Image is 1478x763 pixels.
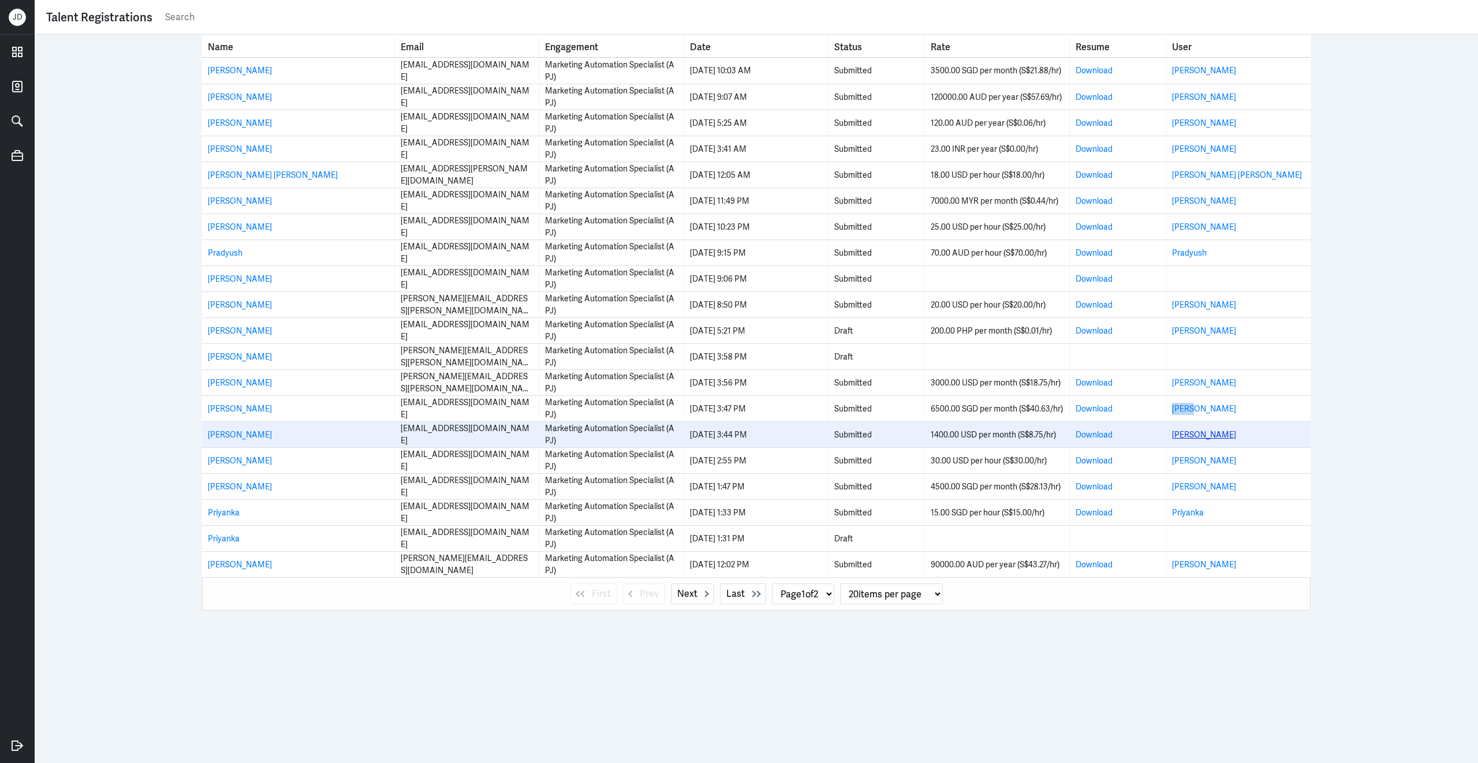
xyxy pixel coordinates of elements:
a: Download [1076,377,1113,388]
td: Resume [1070,58,1166,84]
a: [PERSON_NAME] [PERSON_NAME] [1172,170,1302,180]
td: Rate [925,474,1069,499]
td: Resume [1070,344,1166,369]
td: User [1166,240,1311,265]
td: Resume [1070,292,1166,317]
td: Date [684,422,828,447]
td: User [1166,500,1311,525]
td: Engagement [539,370,684,395]
td: Date [684,448,828,473]
a: Download [1076,403,1113,414]
th: Toggle SortBy [684,35,828,57]
td: Name [202,188,395,214]
div: Submitted [834,273,919,285]
div: Marketing Automation Specialist (APJ) [545,293,677,317]
a: [PERSON_NAME] [1172,559,1236,570]
td: Resume [1070,396,1166,421]
div: 70.00 AUD per hour (S$70.00/hr) [931,247,1063,259]
div: Marketing Automation Specialist (APJ) [545,215,677,239]
div: [EMAIL_ADDRESS][DOMAIN_NAME] [401,319,533,343]
a: [PERSON_NAME] [1172,300,1236,310]
td: Status [828,292,925,317]
a: Download [1076,274,1113,284]
td: Resume [1070,84,1166,110]
div: Marketing Automation Specialist (APJ) [545,267,677,291]
td: Engagement [539,318,684,343]
div: Marketing Automation Specialist (APJ) [545,241,677,265]
div: Submitted [834,429,919,441]
td: Status [828,500,925,525]
div: Marketing Automation Specialist (APJ) [545,137,677,161]
div: Submitted [834,169,919,181]
td: Rate [925,292,1069,317]
a: Download [1076,455,1113,466]
td: Rate [925,84,1069,110]
div: Draft [834,325,919,337]
div: Marketing Automation Specialist (APJ) [545,371,677,395]
a: Download [1076,559,1113,570]
td: Resume [1070,474,1166,499]
td: Status [828,136,925,162]
td: Rate [925,396,1069,421]
td: Engagement [539,448,684,473]
td: Resume [1070,370,1166,395]
div: Submitted [834,377,919,389]
div: Submitted [834,221,919,233]
td: User [1166,84,1311,110]
div: Marketing Automation Specialist (APJ) [545,345,677,369]
div: [DATE] 10:03 AM [690,65,822,77]
td: Status [828,110,925,136]
td: Name [202,110,395,136]
div: 4500.00 SGD per month (S$28.13/hr) [931,481,1063,493]
div: [EMAIL_ADDRESS][DOMAIN_NAME] [401,397,533,421]
th: Resume [1070,35,1166,57]
td: Rate [925,266,1069,291]
a: [PERSON_NAME] [1172,118,1236,128]
div: [EMAIL_ADDRESS][DOMAIN_NAME] [401,215,533,239]
th: User [1166,35,1311,57]
div: [DATE] 5:21 PM [690,325,822,337]
div: 20.00 USD per hour (S$20.00/hr) [931,299,1063,311]
a: Download [1076,170,1113,180]
div: [DATE] 3:58 PM [690,351,822,363]
td: Status [828,422,925,447]
div: [EMAIL_ADDRESS][DOMAIN_NAME] [401,422,533,447]
td: Email [395,266,539,291]
a: [PERSON_NAME] [1172,429,1236,440]
div: 23.00 INR per year (S$0.00/hr) [931,143,1063,155]
td: Resume [1070,188,1166,214]
div: [EMAIL_ADDRESS][DOMAIN_NAME] [401,474,533,499]
td: Status [828,318,925,343]
td: Rate [925,448,1069,473]
div: [EMAIL_ADDRESS][DOMAIN_NAME] [401,111,533,135]
td: Rate [925,422,1069,447]
td: Engagement [539,292,684,317]
div: [PERSON_NAME][EMAIL_ADDRESS][PERSON_NAME][DOMAIN_NAME] [401,371,533,395]
input: Search [164,9,1466,26]
div: Marketing Automation Specialist (APJ) [545,448,677,473]
a: [PERSON_NAME] [208,326,272,336]
td: Date [684,474,828,499]
div: [DATE] 9:06 PM [690,273,822,285]
td: Date [684,344,828,369]
td: Engagement [539,240,684,265]
a: Download [1076,118,1113,128]
td: Status [828,58,925,84]
td: Name [202,474,395,499]
div: Submitted [834,455,919,467]
td: Status [828,396,925,421]
td: Name [202,240,395,265]
td: Email [395,188,539,214]
div: J D [9,9,26,26]
td: User [1166,344,1311,369]
div: Talent Registrations [46,9,152,26]
div: Marketing Automation Specialist (APJ) [545,59,677,83]
td: Date [684,188,828,214]
td: Date [684,58,828,84]
a: Download [1076,65,1113,76]
a: Download [1076,326,1113,336]
a: [PERSON_NAME] [208,196,272,206]
div: [DATE] 11:49 PM [690,195,822,207]
a: [PERSON_NAME] [208,92,272,102]
td: Date [684,318,828,343]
